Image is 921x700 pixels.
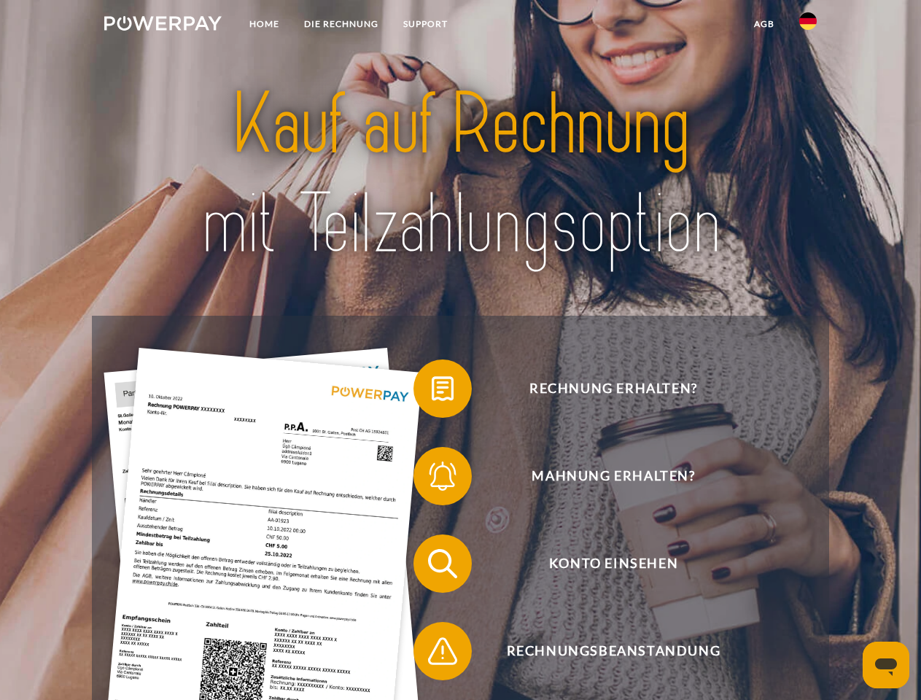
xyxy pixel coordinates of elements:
button: Konto einsehen [413,534,793,593]
img: de [799,12,817,30]
span: Konto einsehen [435,534,792,593]
img: qb_bill.svg [424,370,461,407]
button: Rechnungsbeanstandung [413,622,793,680]
img: qb_bell.svg [424,458,461,494]
img: qb_search.svg [424,545,461,582]
img: qb_warning.svg [424,633,461,669]
span: Rechnungsbeanstandung [435,622,792,680]
a: agb [742,11,787,37]
button: Mahnung erhalten? [413,447,793,505]
iframe: Schaltfläche zum Öffnen des Messaging-Fensters [863,642,909,688]
img: title-powerpay_de.svg [139,70,782,279]
span: Mahnung erhalten? [435,447,792,505]
a: SUPPORT [391,11,460,37]
button: Rechnung erhalten? [413,359,793,418]
a: Home [237,11,292,37]
span: Rechnung erhalten? [435,359,792,418]
a: DIE RECHNUNG [292,11,391,37]
img: logo-powerpay-white.svg [104,16,222,31]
